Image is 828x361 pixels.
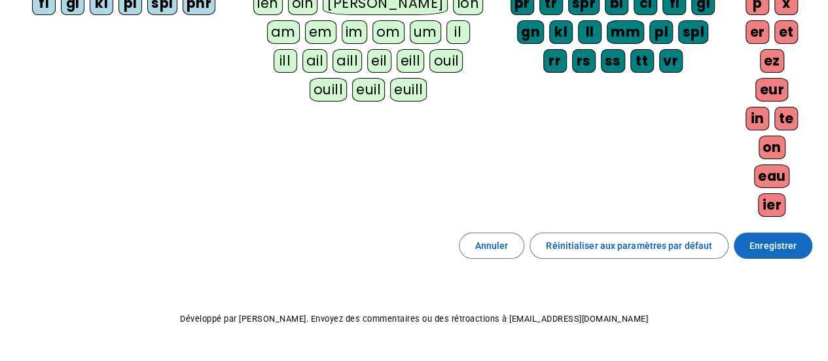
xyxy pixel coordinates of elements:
[333,49,362,73] div: aill
[659,49,683,73] div: vr
[746,20,769,44] div: er
[734,233,812,259] button: Enregistrer
[755,78,788,102] div: eur
[397,49,425,73] div: eill
[352,78,385,102] div: euil
[746,107,769,130] div: in
[530,233,729,259] button: Réinitialiser aux paramètres par défaut
[607,20,644,44] div: mm
[759,136,785,159] div: on
[578,20,602,44] div: ll
[774,107,798,130] div: te
[446,20,470,44] div: il
[390,78,427,102] div: euill
[302,49,328,73] div: ail
[649,20,673,44] div: pl
[267,20,300,44] div: am
[342,20,367,44] div: im
[410,20,441,44] div: um
[601,49,625,73] div: ss
[10,311,818,327] p: Développé par [PERSON_NAME]. Envoyez des commentaires ou des rétroactions à [EMAIL_ADDRESS][DOMAI...
[678,20,708,44] div: spl
[372,20,405,44] div: om
[475,238,509,254] span: Annuler
[549,20,573,44] div: kl
[305,20,336,44] div: em
[517,20,544,44] div: gn
[760,49,784,73] div: ez
[367,49,391,73] div: eil
[310,78,347,102] div: ouill
[274,49,297,73] div: ill
[572,49,596,73] div: rs
[429,49,463,73] div: ouil
[758,193,785,217] div: ier
[630,49,654,73] div: tt
[459,233,525,259] button: Annuler
[754,164,790,188] div: eau
[774,20,798,44] div: et
[543,49,567,73] div: rr
[749,238,797,254] span: Enregistrer
[546,238,712,254] span: Réinitialiser aux paramètres par défaut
